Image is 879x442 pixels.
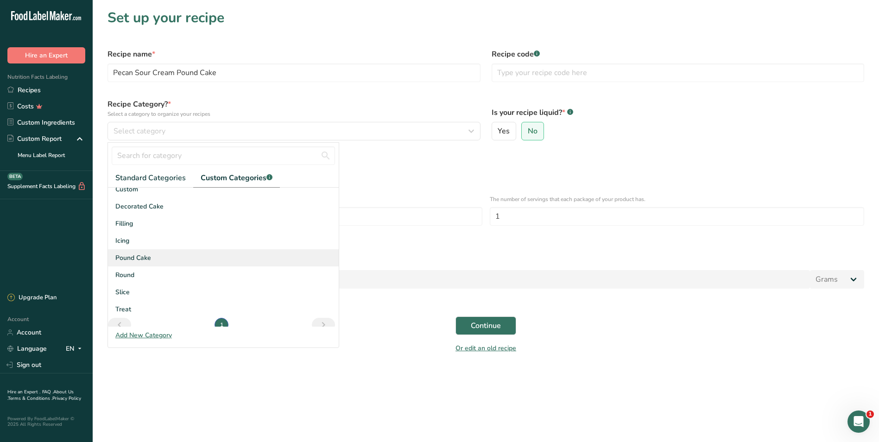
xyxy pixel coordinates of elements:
[312,318,335,332] a: Next page
[7,134,62,144] div: Custom Report
[492,107,865,118] label: Is your recipe liquid?
[7,389,74,402] a: About Us .
[108,270,810,289] input: Type your serving size here
[115,219,133,228] span: Filling
[108,318,131,332] a: Previous page
[42,389,53,395] a: FAQ .
[108,258,864,266] p: Add recipe serving size.
[7,341,47,357] a: Language
[847,410,870,433] iframe: Intercom live chat
[7,389,40,395] a: Hire an Expert .
[201,172,272,183] span: Custom Categories
[8,395,52,402] a: Terms & Conditions .
[115,202,164,211] span: Decorated Cake
[7,416,85,427] div: Powered By FoodLabelMaker © 2025 All Rights Reserved
[115,287,130,297] span: Slice
[114,126,165,137] span: Select category
[108,330,339,340] div: Add New Category
[112,146,335,165] input: Search for category
[52,395,81,402] a: Privacy Policy
[492,63,865,82] input: Type your recipe code here
[115,184,138,194] span: Custom
[7,173,23,180] div: BETA
[102,231,121,240] div: OR
[108,122,481,140] button: Select category
[115,270,134,280] span: Round
[490,195,865,203] p: The number of servings that each package of your product has.
[108,157,864,168] div: Define serving size details
[498,126,510,136] span: Yes
[455,316,516,335] button: Continue
[471,320,501,331] span: Continue
[108,99,481,118] label: Recipe Category?
[7,293,57,303] div: Upgrade Plan
[115,304,131,314] span: Treat
[7,47,85,63] button: Hire an Expert
[492,49,865,60] label: Recipe code
[108,49,481,60] label: Recipe name
[115,172,186,183] span: Standard Categories
[866,410,874,418] span: 1
[115,253,151,263] span: Pound Cake
[455,344,516,353] a: Or edit an old recipe
[528,126,538,136] span: No
[108,168,864,177] div: Specify the number of servings the recipe makes OR Fix a specific serving weight
[108,110,481,118] p: Select a category to organize your recipes
[115,236,129,246] span: Icing
[108,7,864,28] h1: Set up your recipe
[108,63,481,82] input: Type your recipe name here
[66,343,85,354] div: EN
